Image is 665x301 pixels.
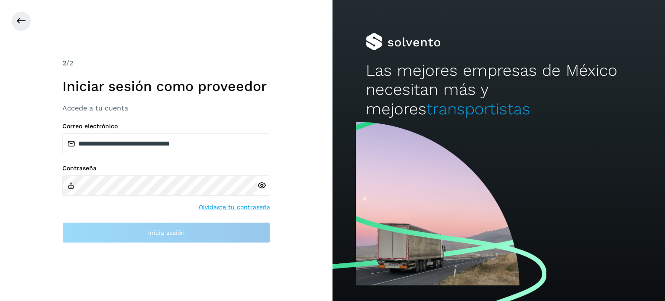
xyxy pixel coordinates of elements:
span: transportistas [426,100,530,118]
div: /2 [62,58,270,68]
h3: Accede a tu cuenta [62,104,270,112]
h2: Las mejores empresas de México necesitan más y mejores [366,61,632,119]
h1: Iniciar sesión como proveedor [62,78,270,94]
button: Inicia sesión [62,222,270,243]
span: 2 [62,59,66,67]
label: Correo electrónico [62,123,270,130]
a: Olvidaste tu contraseña [199,203,270,212]
span: Inicia sesión [148,230,185,236]
label: Contraseña [62,165,270,172]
